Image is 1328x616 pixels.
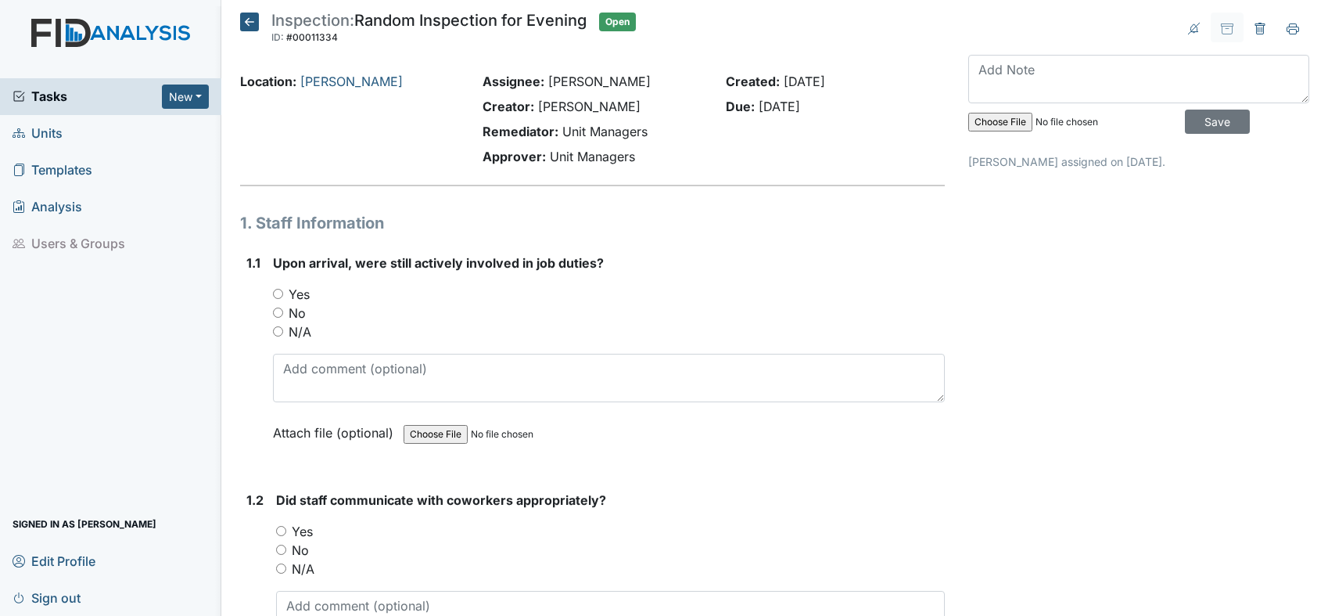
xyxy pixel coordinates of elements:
[13,512,156,536] span: Signed in as [PERSON_NAME]
[162,85,209,109] button: New
[289,285,310,304] label: Yes
[1185,110,1250,134] input: Save
[292,541,309,560] label: No
[13,158,92,182] span: Templates
[300,74,403,89] a: [PERSON_NAME]
[726,99,755,114] strong: Due:
[292,560,314,578] label: N/A
[538,99,641,114] span: [PERSON_NAME]
[483,149,546,164] strong: Approver:
[276,492,606,508] span: Did staff communicate with coworkers appropriately?
[483,124,558,139] strong: Remediator:
[273,326,283,337] input: N/A
[289,322,311,341] label: N/A
[246,491,264,510] label: 1.2
[276,564,286,574] input: N/A
[271,13,587,47] div: Random Inspection for Evening
[13,195,82,219] span: Analysis
[273,415,400,442] label: Attach file (optional)
[240,74,296,89] strong: Location:
[726,74,780,89] strong: Created:
[273,289,283,299] input: Yes
[548,74,651,89] span: [PERSON_NAME]
[276,526,286,536] input: Yes
[483,99,534,114] strong: Creator:
[286,31,338,43] span: #00011334
[13,87,162,106] a: Tasks
[13,549,95,573] span: Edit Profile
[13,121,63,146] span: Units
[562,124,648,139] span: Unit Managers
[273,255,604,271] span: Upon arrival, were still actively involved in job duties?
[289,304,306,322] label: No
[599,13,636,31] span: Open
[276,545,286,555] input: No
[246,254,260,272] label: 1.1
[271,11,354,30] span: Inspection:
[271,31,284,43] span: ID:
[968,153,1309,170] p: [PERSON_NAME] assigned on [DATE].
[784,74,825,89] span: [DATE]
[13,585,81,610] span: Sign out
[483,74,544,89] strong: Assignee:
[759,99,800,114] span: [DATE]
[550,149,635,164] span: Unit Managers
[240,211,945,235] h1: 1. Staff Information
[292,522,313,541] label: Yes
[273,308,283,318] input: No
